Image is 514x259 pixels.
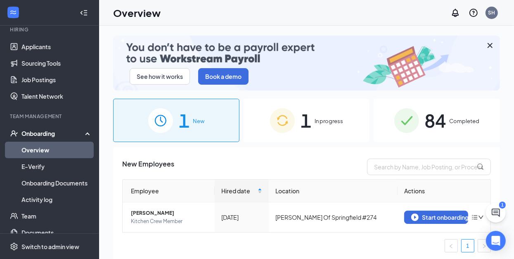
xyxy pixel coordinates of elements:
[269,180,398,202] th: Location
[221,186,256,195] span: Hired date
[21,191,92,208] a: Activity log
[445,239,458,252] button: left
[10,26,90,33] div: Hiring
[130,68,190,85] button: See how it works
[404,211,468,224] button: Start onboarding
[425,106,446,135] span: 84
[315,117,343,125] span: In progress
[113,36,500,90] img: payroll-small.gif
[482,244,487,249] span: right
[462,240,474,252] a: 1
[21,224,92,241] a: Documents
[449,244,454,249] span: left
[469,8,478,18] svg: QuestionInfo
[21,129,85,138] div: Onboarding
[488,9,495,16] div: SH
[450,117,480,125] span: Completed
[10,113,90,120] div: Team Management
[113,6,161,20] h1: Overview
[450,8,460,18] svg: Notifications
[21,71,92,88] a: Job Postings
[367,159,491,175] input: Search by Name, Job Posting, or Process
[10,129,18,138] svg: UserCheck
[478,239,491,252] button: right
[193,117,204,125] span: New
[21,158,92,175] a: E-Verify
[80,9,88,17] svg: Collapse
[478,239,491,252] li: Next Page
[301,106,311,135] span: 1
[21,55,92,71] a: Sourcing Tools
[179,106,189,135] span: 1
[21,208,92,224] a: Team
[269,202,398,232] td: [PERSON_NAME] Of Springfield #274
[221,213,263,222] div: [DATE]
[461,239,474,252] li: 1
[471,214,478,221] span: bars
[198,68,249,85] button: Book a demo
[21,242,79,251] div: Switch to admin view
[21,38,92,55] a: Applicants
[21,88,92,105] a: Talent Network
[21,175,92,191] a: Onboarding Documents
[485,40,495,50] svg: Cross
[491,208,501,218] svg: ChatActive
[478,214,484,220] span: down
[411,214,461,221] div: Start onboarding
[131,217,208,226] span: Kitchen Crew Member
[10,242,18,251] svg: Settings
[445,239,458,252] li: Previous Page
[21,142,92,158] a: Overview
[499,202,506,209] div: 1
[123,180,215,202] th: Employee
[486,231,506,251] div: Open Intercom Messenger
[398,180,490,202] th: Actions
[131,209,208,217] span: [PERSON_NAME]
[122,159,174,175] span: New Employees
[9,8,17,17] svg: WorkstreamLogo
[486,203,506,223] button: ChatActive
